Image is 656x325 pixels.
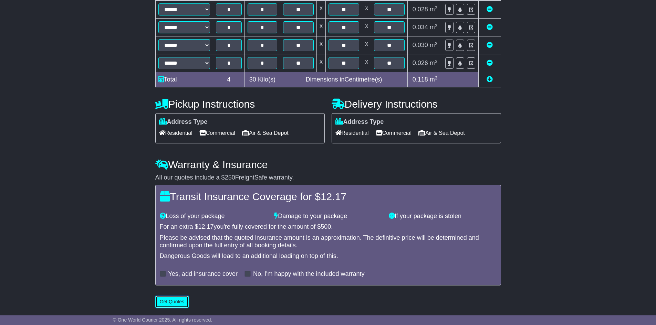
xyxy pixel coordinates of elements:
[413,76,428,83] span: 0.118
[413,59,428,66] span: 0.026
[430,42,438,48] span: m
[435,5,438,10] sup: 3
[430,24,438,31] span: m
[435,41,438,46] sup: 3
[435,23,438,28] sup: 3
[168,270,238,278] label: Yes, add insurance cover
[253,270,365,278] label: No, I'm happy with the included warranty
[487,76,493,83] a: Add new item
[362,36,371,54] td: x
[316,36,325,54] td: x
[487,24,493,31] a: Remove this item
[487,42,493,48] a: Remove this item
[430,6,438,13] span: m
[321,191,346,202] span: 12.17
[156,213,271,220] div: Loss of your package
[155,174,501,182] div: All our quotes include a $ FreightSafe warranty.
[335,128,369,138] span: Residential
[213,72,245,87] td: 4
[245,72,280,87] td: Kilo(s)
[242,128,289,138] span: Air & Sea Depot
[155,72,213,87] td: Total
[418,128,465,138] span: Air & Sea Depot
[160,223,497,231] div: For an extra $ you're fully covered for the amount of $ .
[413,24,428,31] span: 0.034
[435,59,438,64] sup: 3
[487,59,493,66] a: Remove this item
[155,98,325,110] h4: Pickup Instructions
[430,59,438,66] span: m
[413,6,428,13] span: 0.028
[430,76,438,83] span: m
[280,72,408,87] td: Dimensions in Centimetre(s)
[321,223,331,230] span: 500
[160,252,497,260] div: Dangerous Goods will lead to an additional loading on top of this.
[160,234,497,249] div: Please be advised that the quoted insurance amount is an approximation. The definitive price will...
[271,213,385,220] div: Damage to your package
[362,1,371,19] td: x
[316,54,325,72] td: x
[199,128,235,138] span: Commercial
[435,75,438,80] sup: 3
[225,174,235,181] span: 250
[362,19,371,36] td: x
[159,128,192,138] span: Residential
[155,159,501,170] h4: Warranty & Insurance
[385,213,500,220] div: If your package is stolen
[316,19,325,36] td: x
[332,98,501,110] h4: Delivery Instructions
[160,191,497,202] h4: Transit Insurance Coverage for $
[362,54,371,72] td: x
[198,223,214,230] span: 12.17
[335,118,384,126] label: Address Type
[249,76,256,83] span: 30
[487,6,493,13] a: Remove this item
[316,1,325,19] td: x
[413,42,428,48] span: 0.030
[113,317,212,323] span: © One World Courier 2025. All rights reserved.
[155,296,189,308] button: Get Quotes
[376,128,412,138] span: Commercial
[159,118,208,126] label: Address Type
